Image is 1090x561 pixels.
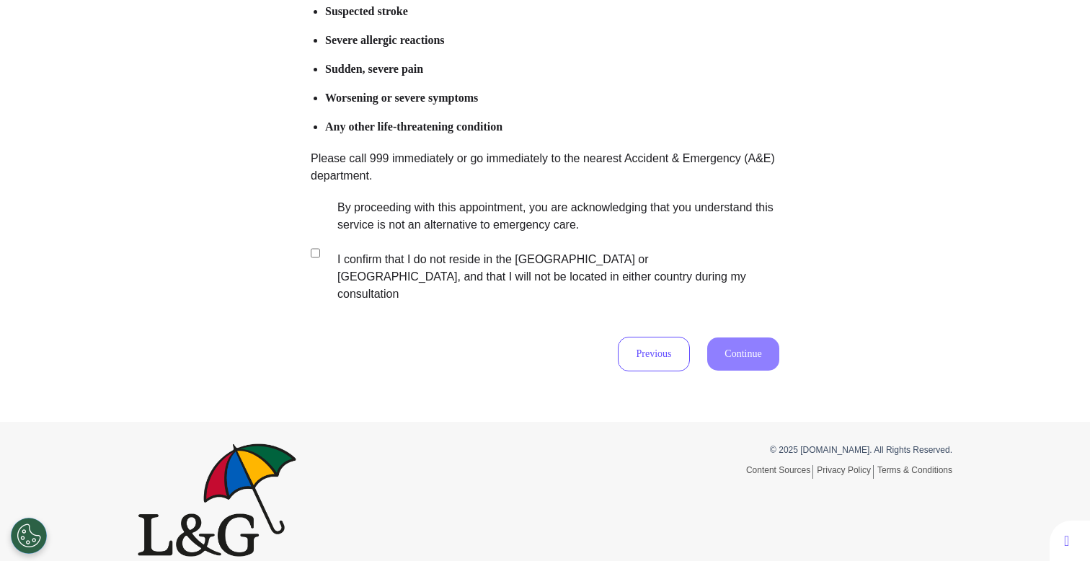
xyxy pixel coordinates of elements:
[877,465,952,475] a: Terms & Conditions
[618,337,690,371] button: Previous
[325,34,445,46] b: Severe allergic reactions
[11,518,47,554] button: Open Preferences
[325,92,478,104] b: Worsening or severe symptoms
[323,199,774,303] label: By proceeding with this appointment, you are acknowledging that you understand this service is no...
[746,465,813,479] a: Content Sources
[556,443,952,456] p: © 2025 [DOMAIN_NAME]. All Rights Reserved.
[311,150,779,185] p: Please call 999 immediately or go immediately to the nearest Accident & Emergency (A&E) department.
[325,120,502,133] b: Any other life-threatening condition
[138,443,296,556] img: Spectrum.Life logo
[707,337,779,371] button: Continue
[817,465,874,479] a: Privacy Policy
[325,5,408,17] b: Suspected stroke
[325,63,423,75] b: Sudden, severe pain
